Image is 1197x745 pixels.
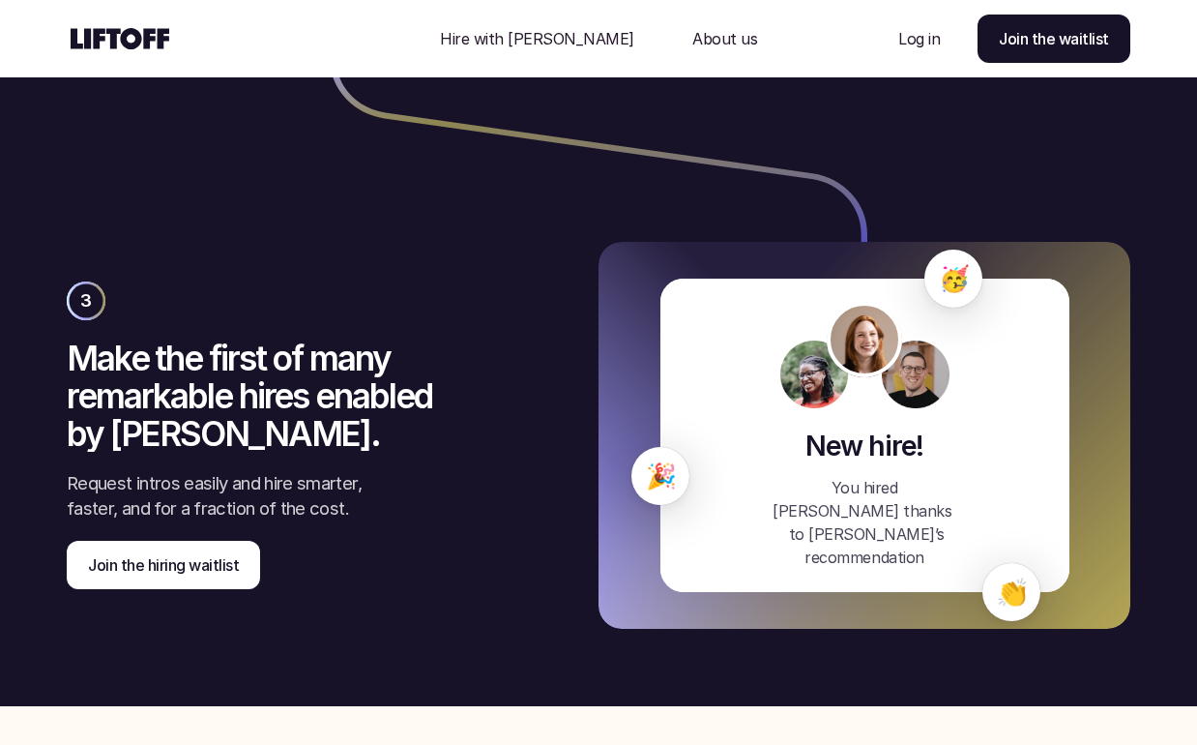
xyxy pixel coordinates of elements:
[805,428,924,463] p: New hire!
[875,15,963,62] a: Nav Link
[938,263,968,295] p: 🥳
[67,471,415,521] p: Request intros easily and hire smarter, faster, and for a fraction of the cost.
[669,15,780,62] a: Nav Link
[67,340,482,452] h3: Make the first of many remarkable hires enabled by [PERSON_NAME].
[999,27,1109,50] p: Join the waitlist
[692,27,757,50] p: About us
[80,288,91,313] p: 3
[645,460,675,492] p: 🎉
[978,15,1130,63] a: Join the waitlist
[996,576,1026,608] p: 👏
[898,27,940,50] p: Log in
[417,15,657,62] a: Nav Link
[67,541,260,589] a: Join the hiring waitlist
[88,553,239,577] p: Join the hiring waitlist
[773,476,957,569] p: You hired [PERSON_NAME] thanks to [PERSON_NAME]’s recommendation
[440,27,634,50] p: Hire with [PERSON_NAME]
